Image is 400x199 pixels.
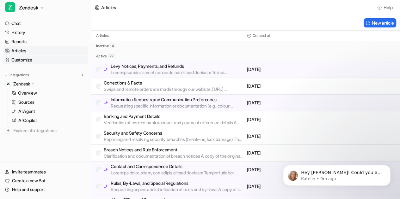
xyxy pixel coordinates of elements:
img: expand menu [4,73,8,77]
p: Zendesk [13,81,30,87]
a: Reports [3,37,88,46]
a: AI Copilot [9,116,88,125]
p: Swipe and remote orders are made through our website: [URL][DOMAIN_NAME]. [104,86,244,92]
p: active [96,54,107,59]
p: Sources [18,99,34,105]
div: Articles [101,4,116,11]
p: Overview [18,90,37,96]
p: Message from Katelin, sent 9m ago [28,24,109,30]
p: Requesting specific information or documentation (e.g., colour schedules, floor plans) If the iss... [111,103,244,109]
p: AI Copilot [18,117,37,124]
p: AI Agent [18,108,35,114]
a: Overview [9,89,88,97]
p: [DATE] [247,66,320,73]
p: Created at [253,33,270,38]
p: [DATE] [247,167,320,173]
a: Help and support [3,185,88,194]
p: Levy Notices, Payments, and Refunds [111,63,244,69]
button: Integrations [3,72,31,78]
p: Information Requests and Communication Preferences [111,97,244,103]
p: Contact and Correspondence Details [111,163,244,170]
p: Verification of correct bank account and payment reference details A new payment reference number... [104,120,244,126]
a: Sources [9,98,88,107]
p: Security and Safety Concerns [104,130,244,136]
p: Banking and Payment Details [104,113,244,120]
span: Explore all integrations [13,126,86,136]
p: Loremips dolor, sitam, con adipis elitsed doeiusm Tempori utlabor, etdolorem aliqu enimadm, venia... [111,170,244,176]
span: Z [5,2,15,12]
a: AI Agent [9,107,88,116]
p: Reporting and resolving security breaches (break-ins, lock damage) The letterbox does not form pa... [104,136,244,143]
button: New article [364,18,396,27]
a: Chat [3,19,88,28]
button: Help [375,3,395,12]
p: inactive [96,44,109,49]
p: Requesting copies and clarification of rules and by-laws A copy of the owners corporation rules c... [111,186,244,193]
span: 0 [110,44,115,48]
p: [DATE] [247,83,320,89]
img: explore all integrations [5,127,11,134]
p: [DATE] [247,133,320,139]
p: Loremipsumdo si amet consecte adi elitsed doeiusm Te inci utlaboreetdo magnaali eni admin ve qui ... [111,69,244,76]
p: [DATE] [247,100,320,106]
a: Customize [3,56,88,64]
p: Integrations [9,73,29,78]
span: Hey [PERSON_NAME]! Could you ask your teammates to check their emails now? They should see them i... [28,18,109,55]
p: Articles [96,33,109,38]
a: Explore all integrations [3,126,88,135]
iframe: Intercom notifications message [274,152,400,196]
p: Clarification and documentation of breach notices A copy of the original Breach Notice can be pro... [104,153,244,159]
img: Zendesk [6,82,10,86]
span: 22 [108,54,115,58]
p: Rules, By-Laws, and Special Regulations [111,180,244,186]
img: menu_add.svg [80,73,85,77]
p: Corrections & Facts [104,80,244,86]
p: Breach Notices and Rule Enforcement [104,147,244,153]
a: Invite teammates [3,167,88,176]
a: History [3,28,88,37]
span: Zendesk [19,3,38,12]
a: Create a new Bot [3,176,88,185]
p: [DATE] [247,150,320,156]
p: [DATE] [247,183,320,190]
p: [DATE] [247,116,320,123]
a: Articles [3,46,88,55]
